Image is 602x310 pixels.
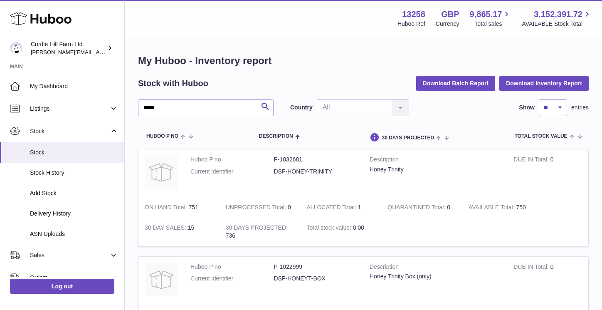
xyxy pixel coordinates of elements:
span: 30 DAYS PROJECTED [382,135,434,141]
span: [PERSON_NAME][EMAIL_ADDRESS][DOMAIN_NAME] [31,49,167,55]
span: ASN Uploads [30,230,118,238]
div: Currency [436,20,459,28]
h2: Stock with Huboo [138,78,208,89]
strong: Total stock value [307,224,353,233]
img: product image [145,263,178,296]
strong: Description [370,263,501,273]
strong: DUE IN Total [513,156,550,165]
span: Listings [30,105,109,113]
strong: ON HAND Total [145,204,189,213]
a: Log out [10,279,114,294]
td: 15 [138,218,220,246]
span: Description [259,134,293,139]
span: Total stock value [515,134,567,139]
label: Country [290,104,313,112]
span: 3,152,391.72 [534,9,582,20]
td: 751 [138,197,220,218]
button: Download Batch Report [416,76,496,91]
strong: 30 DAY SALES [145,224,188,233]
img: james@diddlysquatfarmshop.com [10,42,22,55]
div: Huboo Ref [397,20,425,28]
span: Huboo P no [146,134,178,139]
strong: DUE IN Total [513,263,550,272]
span: My Dashboard [30,82,118,90]
td: 0 [507,257,588,305]
span: Sales [30,251,109,259]
strong: Description [370,156,501,166]
td: 0 [507,149,588,197]
span: 0.00 [353,224,364,231]
label: Show [519,104,535,112]
div: Honey Trinity [370,166,501,174]
td: 750 [462,197,543,218]
span: Orders [30,274,109,282]
span: entries [571,104,589,112]
td: 736 [220,218,301,246]
button: Download Inventory Report [499,76,589,91]
span: Stock History [30,169,118,177]
dt: Huboo P no [190,263,274,271]
span: Total sales [474,20,511,28]
strong: UNPROCESSED Total [226,204,288,213]
strong: 13258 [402,9,425,20]
a: 9,865.17 Total sales [470,9,512,28]
div: Honey Trinity Box (only) [370,273,501,280]
span: 9,865.17 [470,9,502,20]
span: Stock [30,127,109,135]
strong: AVAILABLE Total [469,204,516,213]
strong: QUARANTINED Total [387,204,447,213]
dt: Current identifier [190,275,274,283]
dd: DSF-HONEY-TRINITY [274,168,358,176]
td: 0 [220,197,301,218]
h1: My Huboo - Inventory report [138,54,589,67]
span: Stock [30,149,118,156]
strong: 30 DAYS PROJECTED [226,224,288,233]
span: Add Stock [30,189,118,197]
dt: Current identifier [190,168,274,176]
strong: GBP [441,9,459,20]
span: Delivery History [30,210,118,218]
span: AVAILABLE Stock Total [522,20,592,28]
dd: P-1022999 [274,263,358,271]
strong: ALLOCATED Total [307,204,358,213]
img: product image [145,156,178,189]
td: 1 [301,197,382,218]
dt: Huboo P no [190,156,274,164]
a: 3,152,391.72 AVAILABLE Stock Total [522,9,592,28]
div: Curdle Hill Farm Ltd [31,40,106,56]
span: 0 [447,204,450,211]
dd: P-1032681 [274,156,358,164]
dd: DSF-HONEYT-BOX [274,275,358,283]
